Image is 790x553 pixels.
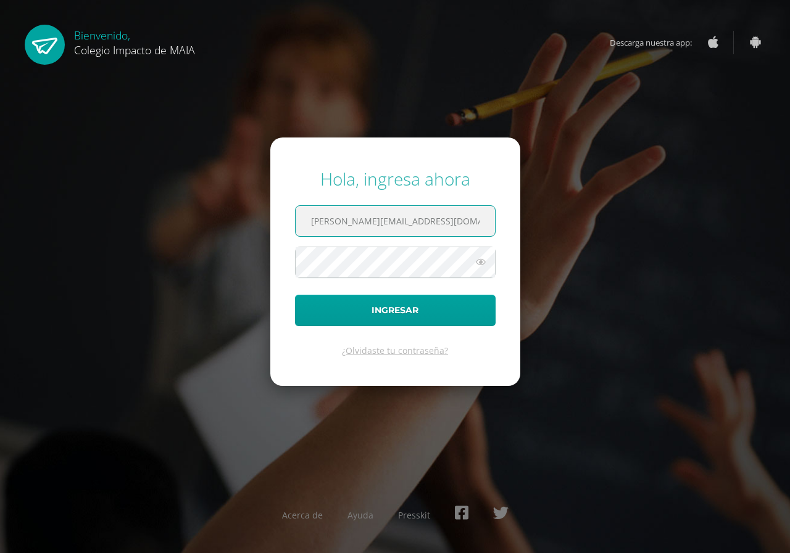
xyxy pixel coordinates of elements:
[296,206,495,236] input: Correo electrónico o usuario
[347,509,373,521] a: Ayuda
[295,167,496,190] div: Hola, ingresa ahora
[295,295,496,326] button: Ingresar
[282,509,323,521] a: Acerca de
[74,25,195,57] div: Bienvenido,
[74,43,195,57] span: Colegio Impacto de MAIA
[398,509,430,521] a: Presskit
[610,31,704,54] span: Descarga nuestra app:
[342,345,448,356] a: ¿Olvidaste tu contraseña?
